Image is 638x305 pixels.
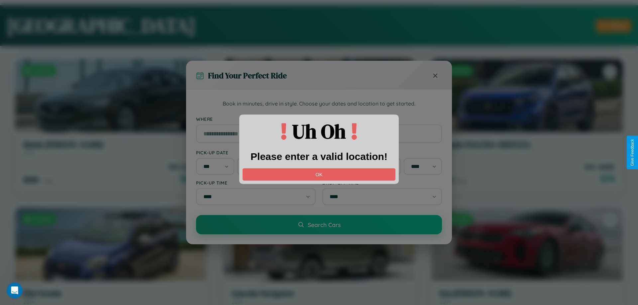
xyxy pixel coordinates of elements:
[308,221,341,228] span: Search Cars
[322,150,442,155] label: Drop-off Date
[196,100,442,108] p: Book in minutes, drive in style. Choose your dates and location to get started.
[196,116,442,122] label: Where
[322,180,442,186] label: Drop-off Time
[196,150,316,155] label: Pick-up Date
[208,70,287,81] h3: Find Your Perfect Ride
[196,180,316,186] label: Pick-up Time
